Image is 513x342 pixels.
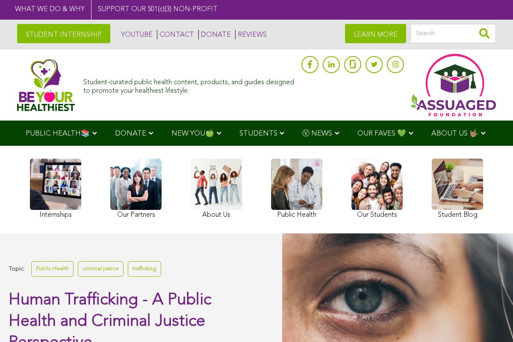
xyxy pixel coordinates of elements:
[345,24,406,43] a: LEARN MORE
[115,130,146,137] span: DONATE
[235,30,267,39] a: REVIEWS
[26,130,90,137] span: PUBLIC HEALTH📚
[431,130,478,137] span: ABOUT US 🤟🏽
[17,59,75,111] img: Assuaged
[119,30,153,39] a: YOUTUBE
[17,24,110,43] a: STUDENT INTERNSHIP
[78,261,124,276] a: criminal justice
[357,130,406,137] span: OUR FAVES 💚
[350,60,356,68] img: glassdoor
[470,301,513,342] iframe: Chat Widget
[302,130,332,137] span: Ⓥ NEWS
[128,261,161,276] a: trafficking
[31,261,74,276] a: Public Health
[410,54,496,116] img: Assuaged App
[171,130,214,137] span: NEW YOU🍏
[9,263,25,275] span: Topic:
[198,30,231,39] a: DONATE
[83,74,297,95] div: Student-curated public health content, products, and guides designed to promote your healthiest l...
[410,24,496,43] input: Search
[13,121,500,146] div: Navigation Menu
[239,130,277,137] span: STUDENTS
[157,30,194,39] a: CONTACT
